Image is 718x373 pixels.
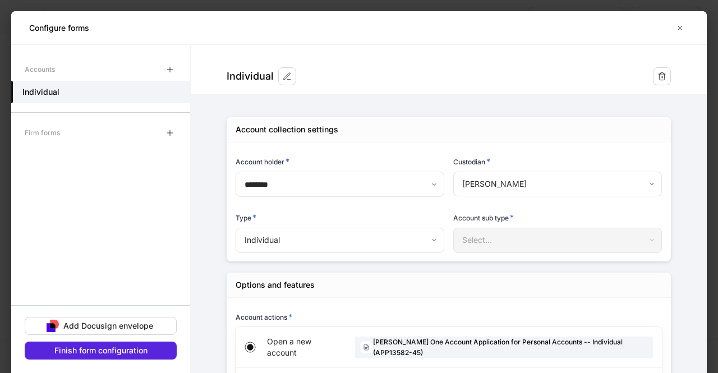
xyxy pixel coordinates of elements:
[29,22,89,34] h5: Configure forms
[227,70,274,83] div: Individual
[25,342,177,360] button: Finish form configuration
[236,156,289,167] h6: Account holder
[453,212,514,223] h6: Account sub type
[236,212,256,223] h6: Type
[267,336,337,358] span: Open a new account
[453,172,661,196] div: [PERSON_NAME]
[22,86,59,98] h5: Individual
[236,228,444,252] div: Individual
[236,124,338,135] div: Account collection settings
[25,317,177,335] button: Add Docusign envelope
[236,279,315,291] div: Options and features
[25,59,55,79] div: Accounts
[54,345,148,356] div: Finish form configuration
[355,337,653,358] div: [PERSON_NAME] One Account Application for Personal Accounts -- Individual (APP13582-45)
[453,156,490,167] h6: Custodian
[453,228,661,252] div: Select...
[63,320,153,331] div: Add Docusign envelope
[11,81,190,103] a: Individual
[236,311,292,323] h6: Account actions
[25,123,60,142] div: Firm forms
